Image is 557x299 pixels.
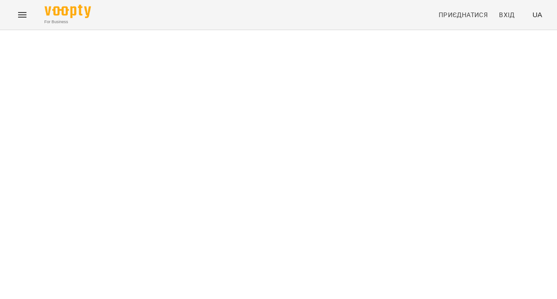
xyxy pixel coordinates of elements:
[45,19,91,25] span: For Business
[499,9,515,20] span: Вхід
[532,10,542,19] span: UA
[11,4,33,26] button: Menu
[45,5,91,18] img: Voopty Logo
[435,6,492,23] a: Приєднатися
[439,9,488,20] span: Приєднатися
[495,6,525,23] a: Вхід
[529,6,546,23] button: UA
